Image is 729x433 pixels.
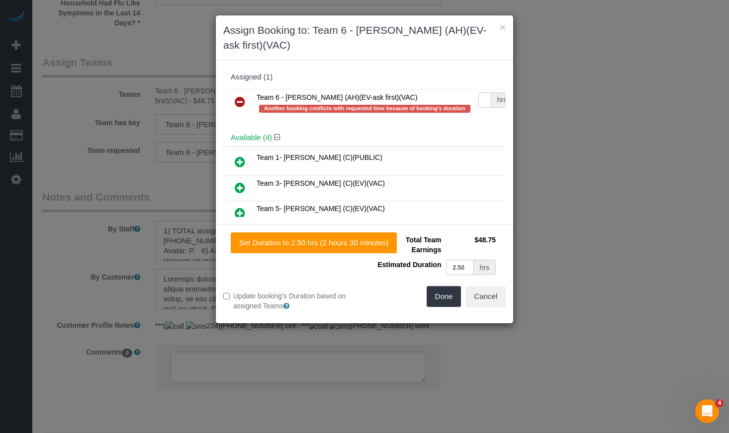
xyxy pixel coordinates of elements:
[257,153,382,161] span: Team 1- [PERSON_NAME] (C)(PUBLIC)
[491,92,513,108] div: hrs
[427,286,461,307] button: Done
[372,232,444,257] td: Total Team Earnings
[474,260,496,275] div: hrs
[223,293,230,299] input: Update booking's Duration based on assigned Teams
[465,286,506,307] button: Cancel
[223,23,506,53] h3: Assign Booking to: Team 6 - [PERSON_NAME] (AH)(EV-ask first)(VAC)
[231,232,397,253] button: Set Duration to 2.50 hrs (2 hours 30 minutes)
[377,261,441,269] span: Estimated Duration
[695,399,719,423] iframe: Intercom live chat
[231,73,498,81] div: Assigned (1)
[444,232,498,257] td: $48.75
[500,22,506,32] button: ×
[257,205,385,213] span: Team 5- [PERSON_NAME] (C)(EV)(VAC)
[257,179,385,187] span: Team 3- [PERSON_NAME] (C)(EV)(VAC)
[231,134,498,142] h4: Available (4)
[716,399,724,407] span: 4
[223,291,357,311] label: Update booking's Duration based on assigned Teams
[257,93,417,101] span: Team 6 - [PERSON_NAME] (AH)(EV-ask first)(VAC)
[259,105,470,113] span: Another booking conflicts with requested time because of booking's duration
